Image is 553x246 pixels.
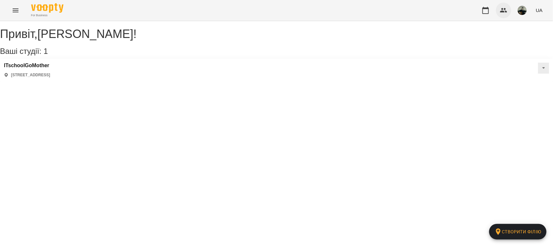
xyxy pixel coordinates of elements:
button: UA [533,4,545,16]
span: UA [536,7,543,14]
a: ITschoolGoMother [4,63,50,68]
span: For Business [31,13,63,18]
span: 1 [43,47,48,55]
button: Menu [8,3,23,18]
p: [STREET_ADDRESS] [11,72,50,78]
img: 7978d71d2a5e9c0688966f56c135e719.png [518,6,527,15]
img: Voopty Logo [31,3,63,13]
